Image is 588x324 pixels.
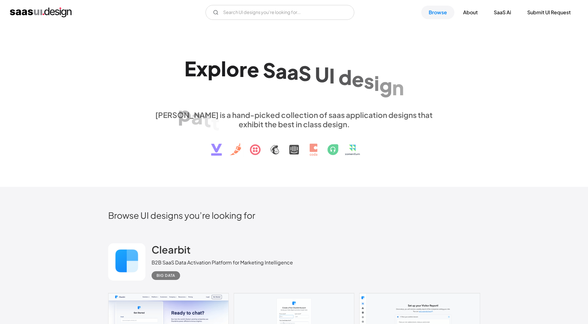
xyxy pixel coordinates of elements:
h2: Clearbit [152,243,191,256]
a: Submit UI Request [520,6,578,19]
div: Big Data [157,272,175,279]
div: l [221,56,226,80]
a: Browse [421,6,454,19]
h2: Browse UI designs you’re looking for [108,210,480,221]
div: r [239,57,247,81]
div: a [287,60,298,84]
a: About [456,6,485,19]
div: t [203,107,211,131]
div: e [352,67,364,91]
div: e [247,57,259,81]
form: Email Form [206,5,354,20]
div: a [191,105,203,128]
a: home [10,7,72,17]
div: I [329,64,335,88]
div: S [298,61,311,85]
div: p [178,102,191,126]
div: S [263,58,276,82]
input: Search UI designs you're looking for... [206,5,354,20]
div: p [208,56,221,80]
div: d [338,65,352,89]
div: s [364,69,374,93]
div: B2B SaaS Data Activation Platform for Marketing Intelligence [152,259,293,266]
img: text, icon, saas logo [200,129,388,161]
div: i [374,71,379,95]
div: n [392,75,404,99]
div: E [184,56,196,80]
h1: Explore SaaS UI design patterns & interactions. [152,56,437,104]
div: U [315,62,329,86]
a: Clearbit [152,243,191,259]
a: SaaS Ai [486,6,519,19]
div: x [196,56,208,80]
div: g [379,73,392,97]
div: [PERSON_NAME] is a hand-picked collection of saas application designs that exhibit the best in cl... [152,110,437,129]
div: t [211,110,219,134]
div: a [276,59,287,83]
div: o [226,56,239,80]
